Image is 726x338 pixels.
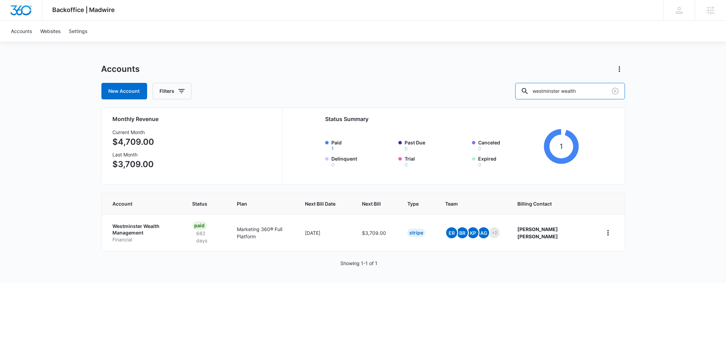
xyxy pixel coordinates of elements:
span: Type [407,200,419,207]
span: Next Bill Date [305,200,335,207]
h2: Status Summary [325,115,579,123]
h1: Accounts [101,64,140,74]
span: Plan [237,200,288,207]
span: Backoffice | Madwire [53,6,115,13]
td: $3,709.00 [354,214,399,251]
h2: Monthly Revenue [113,115,274,123]
a: Westminster Wealth ManagementFinancial [113,223,176,243]
label: Delinquent [331,155,395,167]
p: 682 days [192,230,221,244]
span: BR [457,227,468,238]
span: +2 [489,227,500,238]
label: Trial [405,155,468,167]
span: Billing Contact [517,200,586,207]
label: Expired [478,155,541,167]
input: Search [515,83,625,99]
a: Accounts [7,21,36,42]
p: $3,709.00 [113,158,154,171]
h3: Current Month [113,129,154,136]
span: KP [467,227,478,238]
label: Paid [331,139,395,151]
button: Actions [614,64,625,75]
tspan: 1 [560,142,563,151]
button: home [603,227,614,238]
p: $4,709.00 [113,136,154,148]
h3: Last Month [113,151,154,158]
p: Westminster Wealth Management [113,223,176,236]
span: Next Bill [362,200,381,207]
button: Clear [610,86,621,97]
span: Team [445,200,491,207]
span: ER [446,227,457,238]
div: Stripe [407,229,425,237]
a: Settings [65,21,91,42]
span: Status [192,200,211,207]
p: Showing 1-1 of 1 [340,260,377,267]
span: AG [478,227,489,238]
label: Canceled [478,139,541,151]
a: New Account [101,83,147,99]
a: Websites [36,21,65,42]
label: Past Due [405,139,468,151]
div: Paid [192,221,207,230]
td: [DATE] [297,214,354,251]
strong: [PERSON_NAME] [PERSON_NAME] [517,226,558,239]
p: Marketing 360® Full Platform [237,226,288,240]
button: Paid [331,146,334,151]
p: Financial [113,236,176,243]
span: Account [113,200,166,207]
button: Filters [153,83,191,99]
